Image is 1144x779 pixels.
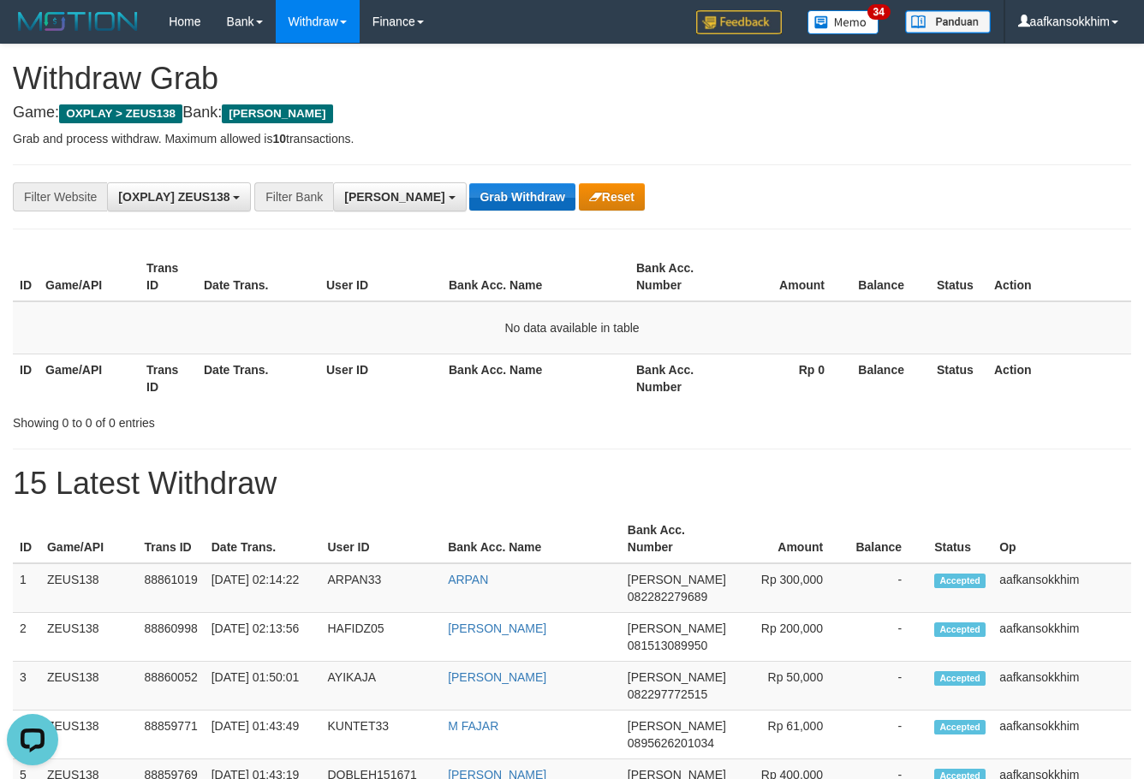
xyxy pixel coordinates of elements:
[628,687,707,701] span: Copy 082297772515 to clipboard
[13,514,40,563] th: ID
[40,613,137,662] td: ZEUS138
[137,514,204,563] th: Trans ID
[13,130,1131,147] p: Grab and process withdraw. Maximum allowed is transactions.
[850,354,930,402] th: Balance
[272,132,286,146] strong: 10
[730,253,850,301] th: Amount
[992,514,1131,563] th: Op
[992,563,1131,613] td: aafkansokkhim
[927,514,992,563] th: Status
[629,253,730,301] th: Bank Acc. Number
[137,662,204,711] td: 88860052
[140,354,197,402] th: Trans ID
[39,253,140,301] th: Game/API
[441,514,621,563] th: Bank Acc. Name
[448,573,488,586] a: ARPAN
[628,590,707,604] span: Copy 082282279689 to clipboard
[118,190,229,204] span: [OXPLAY] ZEUS138
[321,662,442,711] td: AYIKAJA
[733,613,849,662] td: Rp 200,000
[137,711,204,759] td: 88859771
[930,253,987,301] th: Status
[733,514,849,563] th: Amount
[13,354,39,402] th: ID
[321,563,442,613] td: ARPAN33
[13,613,40,662] td: 2
[992,613,1131,662] td: aafkansokkhim
[905,10,991,33] img: panduan.png
[629,354,730,402] th: Bank Acc. Number
[319,253,442,301] th: User ID
[628,736,714,750] span: Copy 0895626201034 to clipboard
[807,10,879,34] img: Button%20Memo.svg
[934,622,986,637] span: Accepted
[448,621,546,635] a: [PERSON_NAME]
[13,563,40,613] td: 1
[205,563,321,613] td: [DATE] 02:14:22
[13,9,143,34] img: MOTION_logo.png
[13,104,1131,122] h4: Game: Bank:
[934,574,986,588] span: Accepted
[849,563,927,613] td: -
[579,183,645,211] button: Reset
[222,104,332,123] span: [PERSON_NAME]
[13,662,40,711] td: 3
[442,354,629,402] th: Bank Acc. Name
[13,62,1131,96] h1: Withdraw Grab
[13,301,1131,354] td: No data available in table
[137,613,204,662] td: 88860998
[40,662,137,711] td: ZEUS138
[59,104,182,123] span: OXPLAY > ZEUS138
[849,613,927,662] td: -
[13,407,464,431] div: Showing 0 to 0 of 0 entries
[344,190,444,204] span: [PERSON_NAME]
[930,354,987,402] th: Status
[107,182,251,211] button: [OXPLAY] ZEUS138
[849,711,927,759] td: -
[319,354,442,402] th: User ID
[849,514,927,563] th: Balance
[733,563,849,613] td: Rp 300,000
[40,514,137,563] th: Game/API
[40,711,137,759] td: ZEUS138
[205,711,321,759] td: [DATE] 01:43:49
[621,514,733,563] th: Bank Acc. Number
[39,354,140,402] th: Game/API
[628,639,707,652] span: Copy 081513089950 to clipboard
[733,662,849,711] td: Rp 50,000
[333,182,466,211] button: [PERSON_NAME]
[867,4,891,20] span: 34
[934,671,986,686] span: Accepted
[13,467,1131,501] h1: 15 Latest Withdraw
[321,514,442,563] th: User ID
[137,563,204,613] td: 88861019
[442,253,629,301] th: Bank Acc. Name
[628,573,726,586] span: [PERSON_NAME]
[849,662,927,711] td: -
[850,253,930,301] th: Balance
[934,720,986,734] span: Accepted
[696,10,782,34] img: Feedback.jpg
[254,182,333,211] div: Filter Bank
[448,670,546,684] a: [PERSON_NAME]
[992,711,1131,759] td: aafkansokkhim
[40,563,137,613] td: ZEUS138
[205,514,321,563] th: Date Trans.
[140,253,197,301] th: Trans ID
[13,182,107,211] div: Filter Website
[321,613,442,662] td: HAFIDZ05
[628,670,726,684] span: [PERSON_NAME]
[987,354,1131,402] th: Action
[7,7,58,58] button: Open LiveChat chat widget
[448,719,498,733] a: M FAJAR
[321,711,442,759] td: KUNTET33
[13,253,39,301] th: ID
[628,719,726,733] span: [PERSON_NAME]
[205,662,321,711] td: [DATE] 01:50:01
[730,354,850,402] th: Rp 0
[205,613,321,662] td: [DATE] 02:13:56
[733,711,849,759] td: Rp 61,000
[987,253,1131,301] th: Action
[197,253,319,301] th: Date Trans.
[197,354,319,402] th: Date Trans.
